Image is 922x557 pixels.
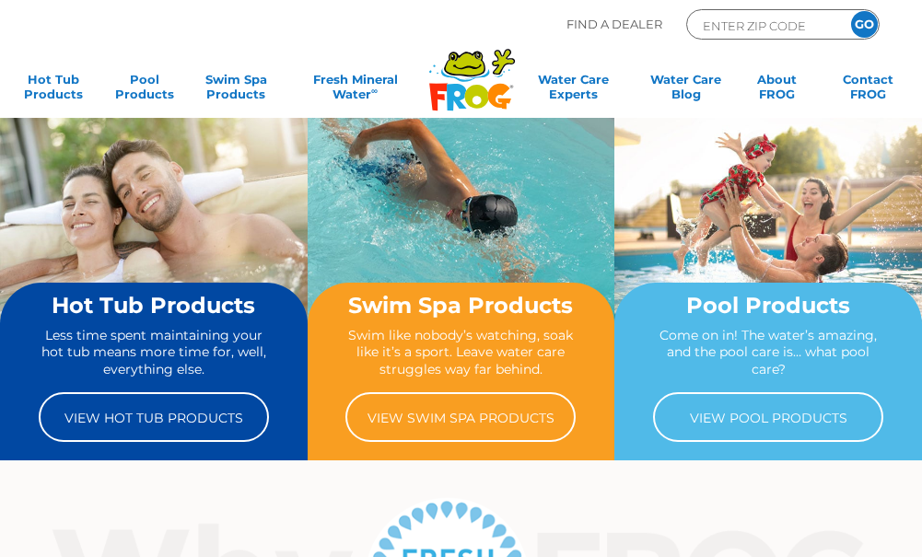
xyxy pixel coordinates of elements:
[18,72,89,109] a: Hot TubProducts
[701,15,825,36] input: Zip Code Form
[566,9,662,40] p: Find A Dealer
[371,86,378,96] sup: ∞
[345,294,578,318] h2: Swim Spa Products
[517,72,630,109] a: Water CareExperts
[201,72,272,109] a: Swim SpaProducts
[741,72,812,109] a: AboutFROG
[345,327,578,377] p: Swim like nobody’s watching, soak like it’s a sport. Leave water care struggles way far behind.
[308,118,615,347] img: home-banner-swim-spa-short
[652,294,884,318] h2: Pool Products
[345,392,576,442] a: View Swim Spa Products
[650,72,721,109] a: Water CareBlog
[833,72,904,109] a: ContactFROG
[614,118,922,347] img: home-banner-pool-short
[652,327,884,377] p: Come on in! The water’s amazing, and the pool care is… what pool care?
[653,392,883,442] a: View Pool Products
[38,327,270,377] p: Less time spent maintaining your hot tub means more time for, well, everything else.
[38,294,270,318] h2: Hot Tub Products
[851,11,878,38] input: GO
[39,392,269,442] a: View Hot Tub Products
[110,72,181,109] a: PoolProducts
[292,72,419,109] a: Fresh MineralWater∞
